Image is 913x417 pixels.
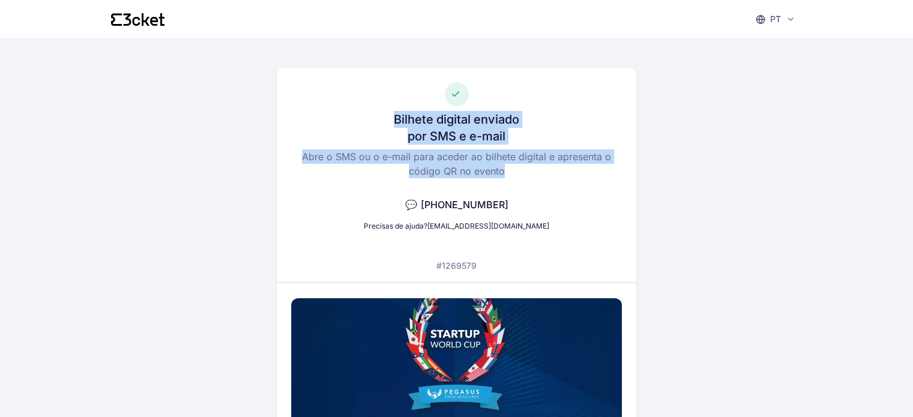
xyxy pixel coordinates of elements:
p: Abre o SMS ou o e-mail para aceder ao bilhete digital e apresenta o código QR no evento [291,149,622,178]
h3: por SMS e e-mail [408,128,505,145]
span: Precisas de ajuda? [364,221,427,230]
p: pt [770,13,781,25]
span: [PHONE_NUMBER] [421,199,508,211]
span: 💬 [405,199,417,211]
a: [EMAIL_ADDRESS][DOMAIN_NAME] [427,221,549,230]
p: #1269579 [436,260,477,272]
h3: Bilhete digital enviado [394,111,519,128]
